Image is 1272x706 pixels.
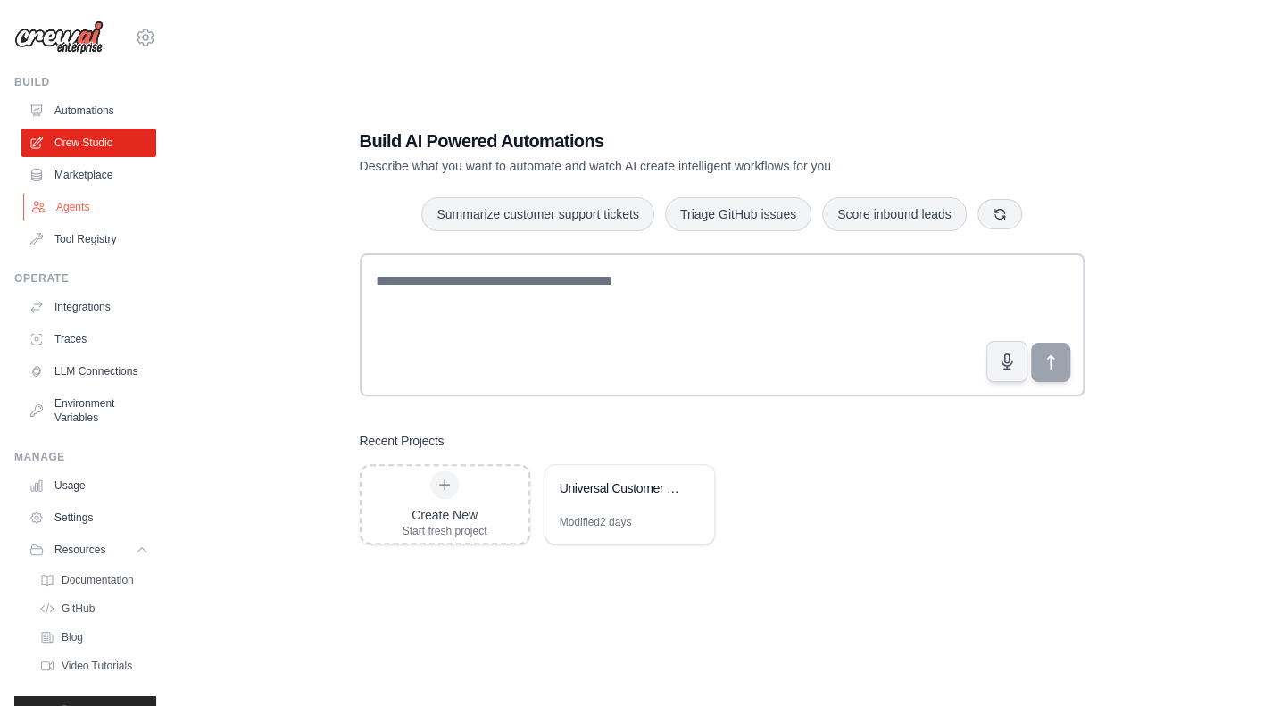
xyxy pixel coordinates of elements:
div: Modified 2 days [560,515,632,529]
span: Documentation [62,573,134,587]
a: GitHub [32,596,156,621]
button: Score inbound leads [822,197,967,231]
div: Operate [14,271,156,286]
button: Resources [21,536,156,564]
button: Summarize customer support tickets [421,197,653,231]
span: Resources [54,543,105,557]
button: Click to speak your automation idea [986,341,1027,382]
a: Usage [21,471,156,500]
h3: Recent Projects [360,432,445,450]
a: Agents [23,193,158,221]
a: Marketplace [21,161,156,189]
a: Settings [21,503,156,532]
a: Tool Registry [21,225,156,253]
div: Universal Customer Success Intelligence Platform [560,479,682,497]
h1: Build AI Powered Automations [360,129,960,154]
p: Describe what you want to automate and watch AI create intelligent workflows for you [360,157,960,175]
a: Environment Variables [21,389,156,432]
span: Video Tutorials [62,659,132,673]
a: Automations [21,96,156,125]
span: GitHub [62,602,95,616]
button: Triage GitHub issues [665,197,811,231]
div: Create New [403,506,487,524]
a: Video Tutorials [32,653,156,678]
img: Logo [14,21,104,54]
span: Blog [62,630,83,644]
a: Crew Studio [21,129,156,157]
iframe: Chat Widget [1183,620,1272,706]
div: Start fresh project [403,524,487,538]
a: LLM Connections [21,357,156,386]
button: Get new suggestions [977,199,1022,229]
div: Manage [14,450,156,464]
div: Build [14,75,156,89]
a: Traces [21,325,156,353]
a: Blog [32,625,156,650]
a: Documentation [32,568,156,593]
a: Integrations [21,293,156,321]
